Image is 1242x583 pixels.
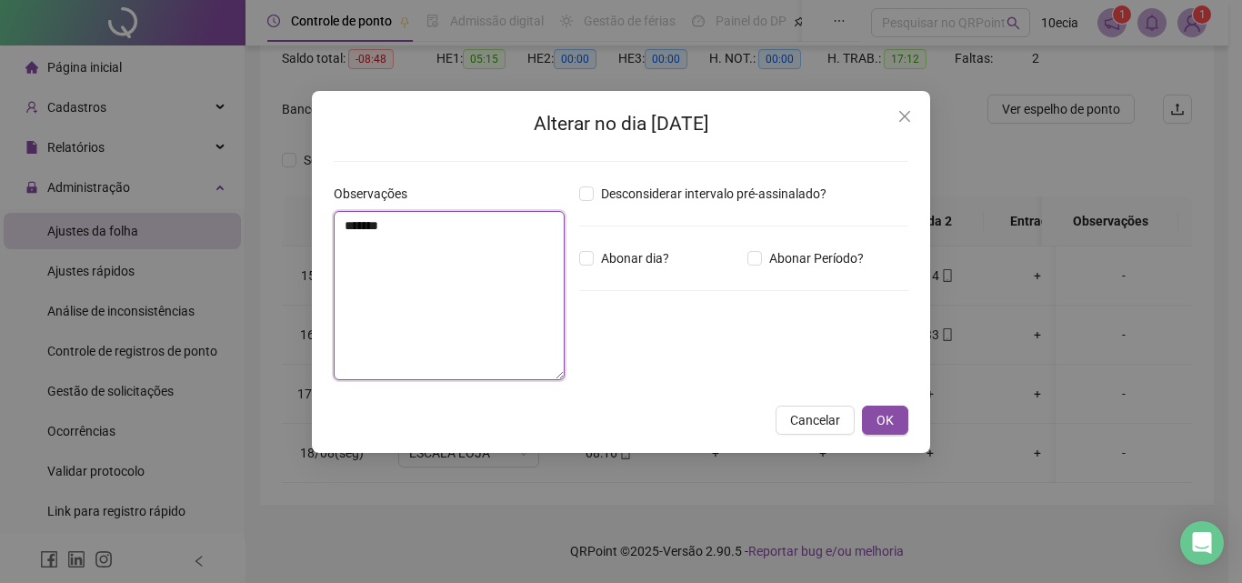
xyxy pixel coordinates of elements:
button: Cancelar [776,406,855,435]
h2: Alterar no dia [DATE] [334,109,908,139]
button: Close [890,102,919,131]
span: close [897,109,912,124]
span: Abonar dia? [594,248,676,268]
span: Abonar Período? [762,248,871,268]
div: Open Intercom Messenger [1180,521,1224,565]
button: OK [862,406,908,435]
span: Cancelar [790,410,840,430]
label: Observações [334,184,419,204]
span: OK [876,410,894,430]
span: Desconsiderar intervalo pré-assinalado? [594,184,834,204]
